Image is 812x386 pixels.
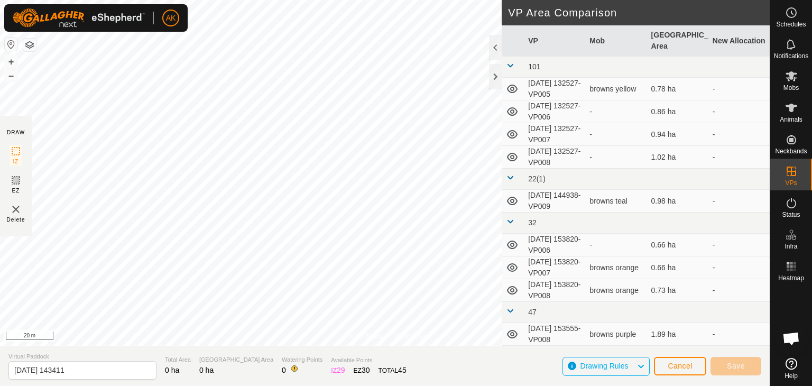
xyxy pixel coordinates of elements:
td: [DATE] 153820-VP008 [524,279,585,302]
td: 0.98 ha [647,190,708,213]
span: 22(1) [528,174,546,183]
td: - [708,279,770,302]
th: VP [524,25,585,57]
td: [DATE] 132527-VP007 [524,123,585,146]
button: Save [710,357,761,375]
div: - [589,240,642,251]
td: 0.66 ha [647,234,708,256]
div: browns purple [589,329,642,340]
span: Help [785,373,798,379]
td: - [708,146,770,169]
span: Infra [785,243,797,250]
td: - [708,234,770,256]
div: browns orange [589,285,642,296]
button: Cancel [654,357,706,375]
span: 29 [337,366,345,374]
button: + [5,56,17,68]
span: 32 [528,218,537,227]
th: [GEOGRAPHIC_DATA] Area [647,25,708,57]
td: 1.89 ha [647,323,708,346]
img: VP [10,203,22,216]
span: 0 ha [165,366,179,374]
td: [DATE] 153555-VP008 [524,323,585,346]
div: - [589,152,642,163]
td: 0.73 ha [647,279,708,302]
button: – [5,69,17,82]
div: browns yellow [589,84,642,95]
th: Mob [585,25,647,57]
span: AK [166,13,176,24]
span: Status [782,212,800,218]
span: Save [727,362,745,370]
th: New Allocation [708,25,770,57]
td: 0.78 ha [647,78,708,100]
span: [GEOGRAPHIC_DATA] Area [199,355,273,364]
td: [DATE] 132527-VP005 [524,78,585,100]
td: 0.66 ha [647,256,708,279]
td: - [708,123,770,146]
span: 47 [528,308,537,316]
span: Virtual Paddock [8,352,156,361]
span: IZ [13,158,19,166]
td: [DATE] 144938-VP009 [524,190,585,213]
span: 0 [282,366,286,374]
span: Neckbands [775,148,807,154]
span: Delete [7,216,25,224]
td: 0.86 ha [647,100,708,123]
td: 1.02 ha [647,146,708,169]
button: Reset Map [5,38,17,51]
td: - [708,78,770,100]
td: [DATE] 132527-VP008 [524,146,585,169]
span: 101 [528,62,540,71]
span: Notifications [774,53,808,59]
img: Gallagher Logo [13,8,145,27]
span: EZ [12,187,20,195]
div: - [589,106,642,117]
div: IZ [331,365,345,376]
span: Schedules [776,21,806,27]
span: Watering Points [282,355,322,364]
span: Cancel [668,362,693,370]
span: 0 ha [199,366,214,374]
span: Total Area [165,355,191,364]
div: DRAW [7,128,25,136]
div: TOTAL [379,365,407,376]
span: 30 [362,366,370,374]
span: Mobs [783,85,799,91]
td: - [708,256,770,279]
div: Open chat [776,323,807,354]
td: 0.94 ha [647,123,708,146]
div: browns orange [589,262,642,273]
td: [DATE] 153820-VP006 [524,234,585,256]
span: Heatmap [778,275,804,281]
button: Map Layers [23,39,36,51]
span: Available Points [331,356,406,365]
a: Help [770,354,812,383]
span: Animals [780,116,802,123]
div: EZ [354,365,370,376]
div: browns teal [589,196,642,207]
td: - [708,190,770,213]
h2: VP Area Comparison [508,6,770,19]
td: - [708,100,770,123]
td: [DATE] 132527-VP006 [524,100,585,123]
div: - [589,129,642,140]
td: - [708,323,770,346]
a: Contact Us [395,332,427,342]
td: [DATE] 153820-VP007 [524,256,585,279]
span: 45 [398,366,407,374]
a: Privacy Policy [343,332,383,342]
span: Drawing Rules [580,362,628,370]
span: VPs [785,180,797,186]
